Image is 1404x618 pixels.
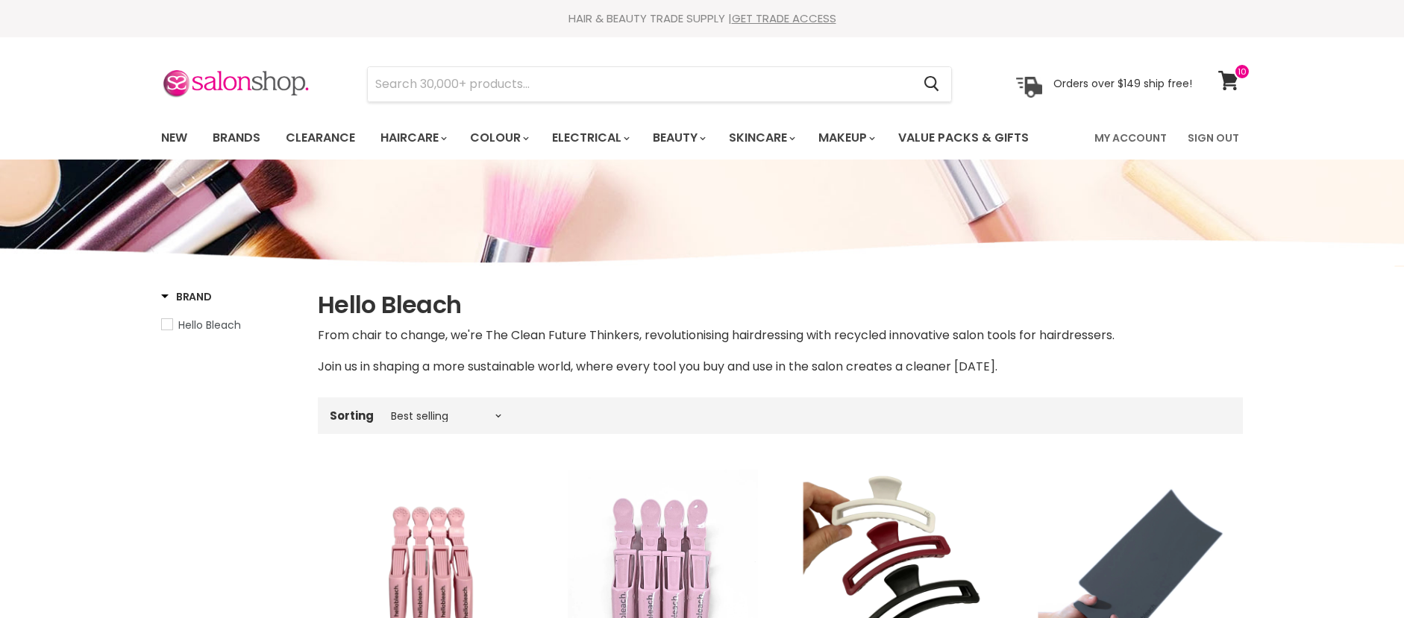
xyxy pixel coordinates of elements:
[330,409,374,422] label: Sorting
[142,116,1262,160] nav: Main
[642,122,715,154] a: Beauty
[367,66,952,102] form: Product
[912,67,951,101] button: Search
[1085,122,1176,154] a: My Account
[150,116,1063,160] ul: Main menu
[178,318,241,332] span: Hello Bleach
[318,289,1243,321] h1: Hello Bleach
[275,122,366,154] a: Clearance
[459,122,538,154] a: Colour
[1179,122,1248,154] a: Sign Out
[201,122,272,154] a: Brands
[318,357,1243,376] p: Join us in shaping a more sustainable world, where every tool you buy and use in the salon create...
[718,122,804,154] a: Skincare
[142,11,1262,26] div: HAIR & BEAUTY TRADE SUPPLY |
[161,317,299,333] a: Hello Bleach
[369,122,456,154] a: Haircare
[318,327,1115,344] span: From chair to change, we're The Clean Future Thinkers, revolutionising hairdressing with recycled...
[161,289,212,304] h3: Brand
[150,122,198,154] a: New
[1053,77,1192,90] p: Orders over $149 ship free!
[368,67,912,101] input: Search
[541,122,639,154] a: Electrical
[887,122,1040,154] a: Value Packs & Gifts
[732,10,836,26] a: GET TRADE ACCESS
[807,122,884,154] a: Makeup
